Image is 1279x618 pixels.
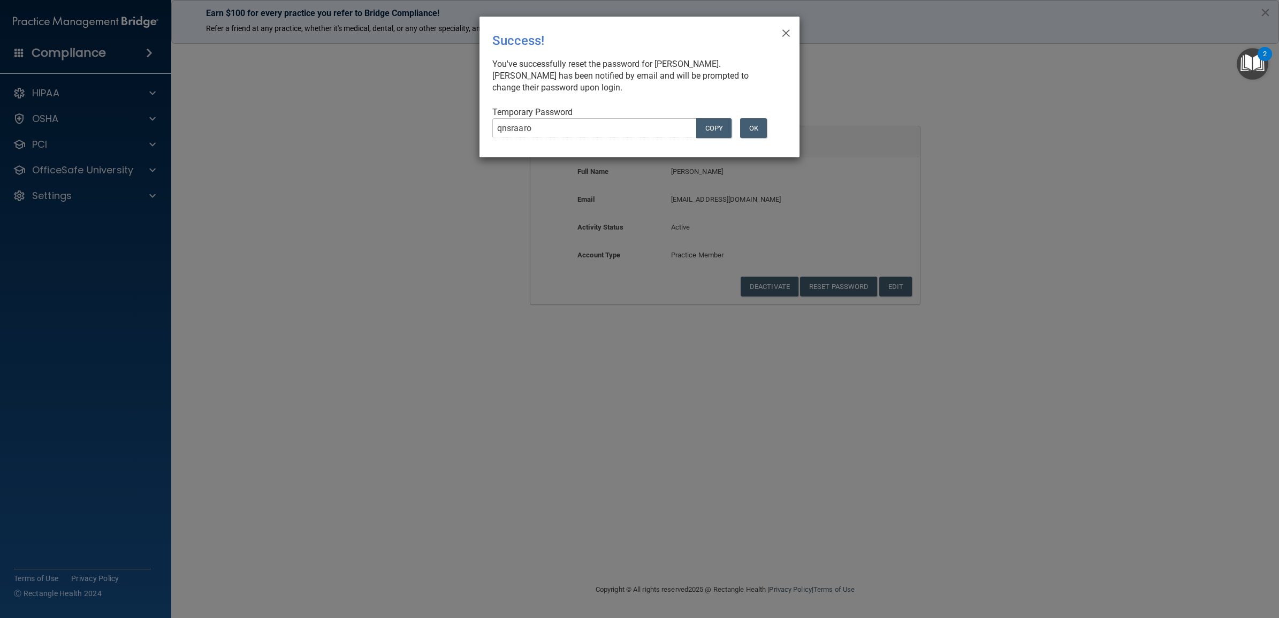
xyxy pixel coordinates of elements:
[492,58,778,94] div: You've successfully reset the password for [PERSON_NAME]. [PERSON_NAME] has been notified by emai...
[781,21,791,42] span: ×
[696,118,732,138] button: COPY
[740,118,767,138] button: OK
[1237,48,1268,80] button: Open Resource Center, 2 new notifications
[1263,54,1267,68] div: 2
[492,107,573,117] span: Temporary Password
[492,25,743,56] div: Success!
